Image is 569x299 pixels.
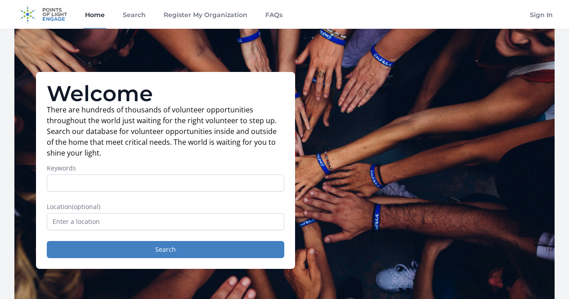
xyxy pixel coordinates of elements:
label: Location [47,202,284,211]
p: There are hundreds of thousands of volunteer opportunities throughout the world just waiting for ... [47,104,284,158]
input: Enter a location [47,213,284,230]
h1: Welcome [47,83,284,104]
button: Search [47,241,284,258]
label: Keywords [47,164,284,173]
span: (optional) [72,202,100,211]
